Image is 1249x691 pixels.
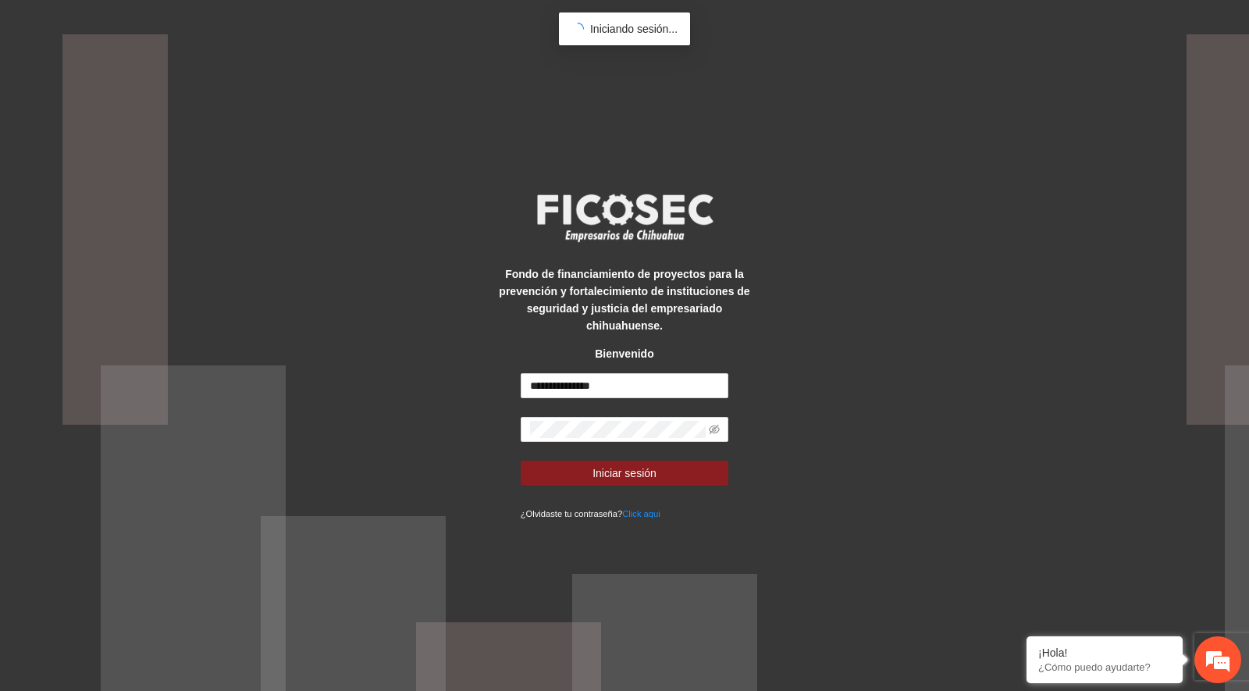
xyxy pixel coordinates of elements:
span: Iniciando sesión... [590,23,678,35]
div: ¡Hola! [1038,646,1171,659]
a: Click aqui [622,509,660,518]
span: eye-invisible [709,424,720,435]
strong: Bienvenido [595,347,653,360]
button: Iniciar sesión [521,461,729,486]
p: ¿Cómo puedo ayudarte? [1038,661,1171,673]
strong: Fondo de financiamiento de proyectos para la prevención y fortalecimiento de instituciones de seg... [499,268,749,332]
span: loading [570,22,585,37]
img: logo [527,189,722,247]
small: ¿Olvidaste tu contraseña? [521,509,660,518]
span: Iniciar sesión [592,465,657,482]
